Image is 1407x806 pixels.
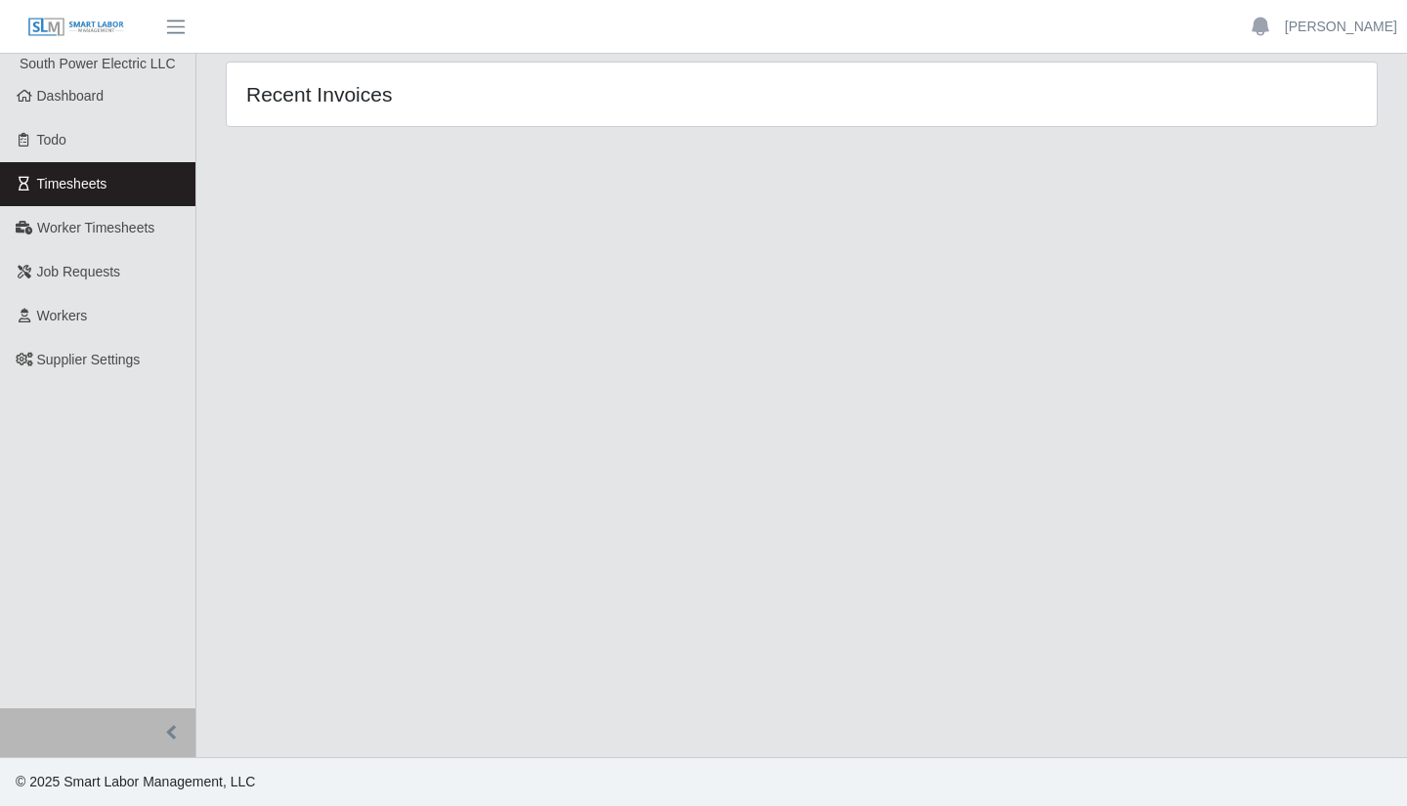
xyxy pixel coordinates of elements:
[37,88,105,104] span: Dashboard
[37,308,88,323] span: Workers
[16,774,255,789] span: © 2025 Smart Labor Management, LLC
[20,56,176,71] span: South Power Electric LLC
[37,132,66,148] span: Todo
[37,220,154,235] span: Worker Timesheets
[27,17,125,38] img: SLM Logo
[37,264,121,279] span: Job Requests
[37,176,107,191] span: Timesheets
[37,352,141,367] span: Supplier Settings
[1285,17,1397,37] a: [PERSON_NAME]
[246,82,692,106] h4: Recent Invoices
